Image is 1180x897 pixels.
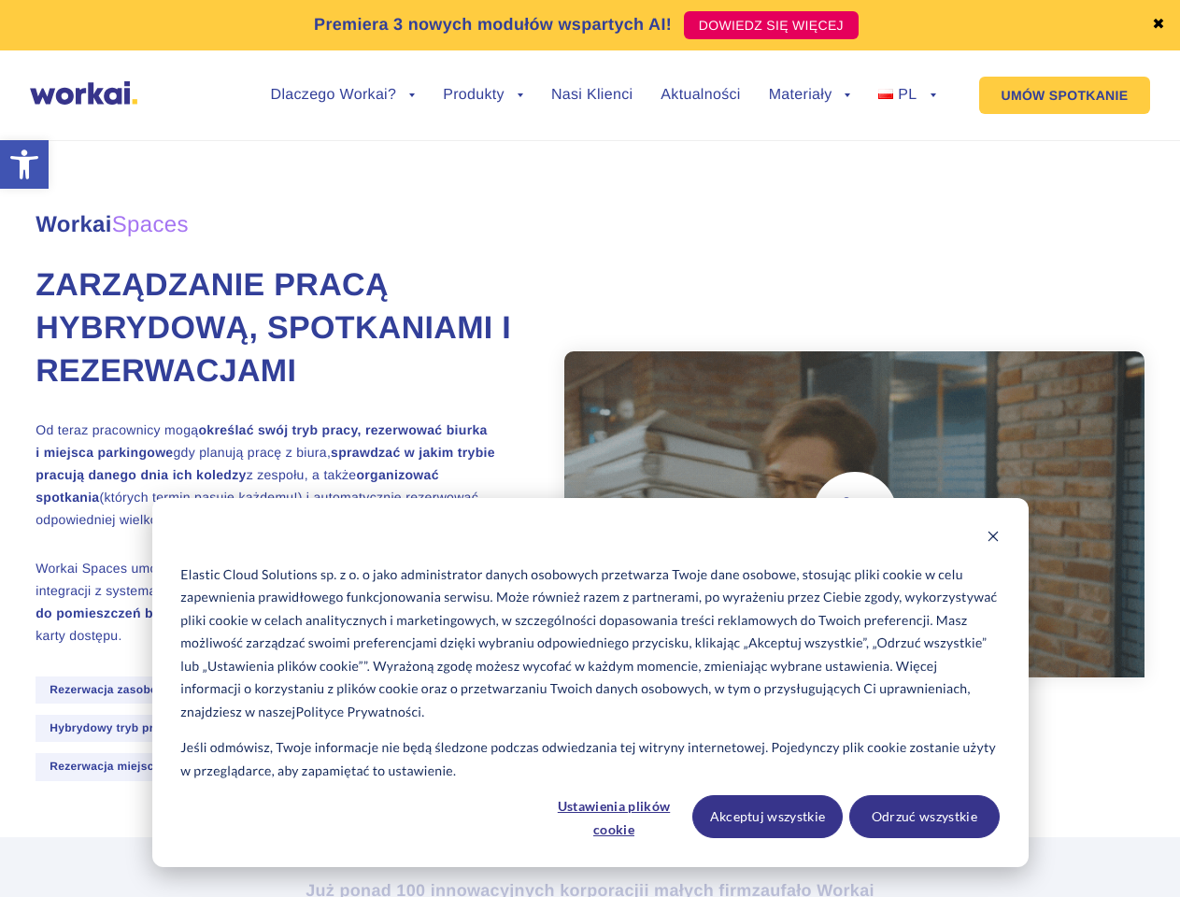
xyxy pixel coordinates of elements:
[542,795,686,838] button: Ustawienia plików cookie
[769,88,851,103] a: Materiały
[692,795,843,838] button: Akceptuj wszystkie
[36,676,243,704] span: Rezerwacja zasobów biurowych
[1152,18,1165,33] a: ✖
[296,701,425,724] a: Polityce Prywatności.
[36,445,495,482] strong: sprawdzać w jakim trybie pracują danego dnia ich koledzy
[684,11,859,39] a: DOWIEDZ SIĘ WIĘCEJ
[36,753,250,780] span: Rezerwacja miejsc parkingowych
[36,583,511,620] strong: dostęp do pomieszczeń biurowych
[271,88,416,103] a: Dlaczego Workai?
[36,264,519,393] h1: Zarządzanie pracą hybrydową, spotkaniami i rezerwacjami
[661,88,740,103] a: Aktualności
[36,557,519,647] p: Workai Spaces umożliwia również , a dzięki integracji z systemami kontroli dostępu
[849,795,1000,838] button: Odrzuć wszystkie
[36,422,487,460] strong: określać swój tryb pracy, rezerwować biurka i miejsca parkingowe
[180,736,999,782] p: Jeśli odmówisz, Twoje informacje nie będą śledzone podczas odwiedzania tej witryny internetowej. ...
[180,563,999,724] p: Elastic Cloud Solutions sp. z o. o jako administrator danych osobowych przetwarza Twoje dane osob...
[36,467,439,505] strong: organizować spotkania
[898,87,917,103] span: PL
[112,212,189,237] em: Spaces
[36,192,189,236] span: Workai
[551,88,633,103] a: Nasi Klienci
[979,77,1151,114] a: UMÓW SPOTKANIE
[443,88,523,103] a: Produkty
[314,12,672,37] p: Premiera 3 nowych modułów wspartych AI!
[36,715,187,742] span: Hybrydowy tryb pracy
[152,498,1029,867] div: Cookie banner
[36,419,519,531] p: Od teraz pracownicy mogą gdy planują pracę z biura, z zespołu, a także (których termin pasuje każ...
[987,527,1000,550] button: Dismiss cookie banner
[36,583,511,643] span: zapewnia bezpieczny i wygodny , eliminując konieczność posiadania fizycznej karty dostępu.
